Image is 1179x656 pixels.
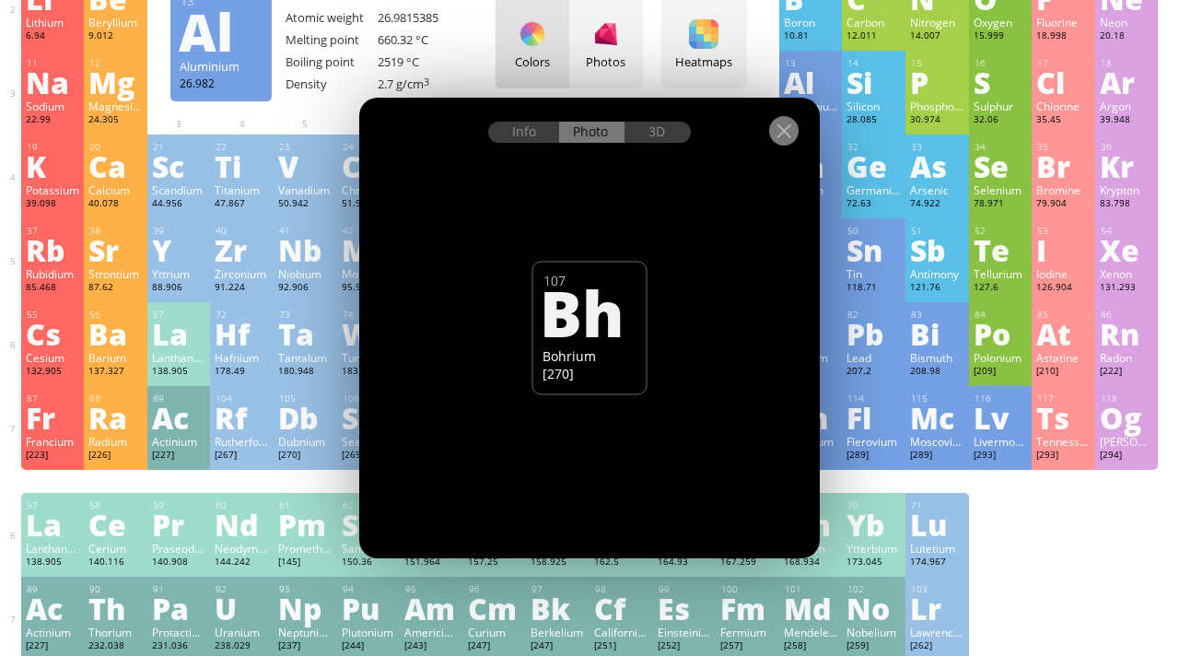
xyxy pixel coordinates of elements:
[846,29,901,44] div: 12.011
[216,141,269,153] div: 22
[974,235,1028,264] div: Te
[846,235,901,264] div: Sn
[910,99,964,113] div: Phosphorus
[910,197,964,212] div: 74.922
[26,29,80,44] div: 6.94
[404,556,459,570] div: 151.964
[278,541,333,556] div: Promethium
[153,499,206,511] div: 59
[88,449,143,463] div: [226]
[88,350,143,365] div: Barium
[88,556,143,570] div: 140.116
[89,499,143,511] div: 58
[1036,67,1091,97] div: Cl
[1036,99,1091,113] div: Chlorine
[1036,281,1091,296] div: 126.904
[342,449,396,463] div: [269]
[216,392,269,404] div: 104
[975,225,1028,237] div: 52
[278,235,333,264] div: Nb
[342,151,396,181] div: Cr
[215,365,269,380] div: 178.49
[286,53,378,70] div: Boiling point
[153,225,206,237] div: 39
[27,57,80,69] div: 11
[343,392,396,404] div: 106
[1101,225,1154,237] div: 54
[910,556,964,570] div: 174.967
[26,350,80,365] div: Cesium
[1036,235,1091,264] div: I
[215,449,269,463] div: [267]
[26,67,80,97] div: Na
[215,197,269,212] div: 47.867
[343,141,396,153] div: 24
[89,141,143,153] div: 20
[975,309,1028,321] div: 84
[847,392,901,404] div: 114
[846,510,901,539] div: Yb
[1037,392,1091,404] div: 117
[846,365,901,380] div: 207.2
[278,151,333,181] div: V
[215,403,269,432] div: Rf
[658,556,712,570] div: 164.93
[469,583,522,595] div: 96
[88,151,143,181] div: Ca
[180,58,263,75] div: Aluminium
[784,556,838,570] div: 168.934
[88,99,143,113] div: Magnesium
[152,403,206,432] div: Ac
[378,76,470,92] div: 2.7 g/cm
[974,151,1028,181] div: Se
[910,319,964,348] div: Bi
[215,593,269,623] div: U
[26,99,80,113] div: Sodium
[88,510,143,539] div: Ce
[595,583,648,595] div: 98
[975,57,1028,69] div: 16
[215,510,269,539] div: Nd
[216,499,269,511] div: 60
[26,235,80,264] div: Rb
[26,197,80,212] div: 39.098
[659,583,712,595] div: 99
[88,541,143,556] div: Cerium
[1100,235,1154,264] div: Xe
[784,29,838,44] div: 10.81
[1101,57,1154,69] div: 18
[1100,266,1154,281] div: Xenon
[278,403,333,432] div: Db
[594,556,648,570] div: 162.5
[152,266,206,281] div: Yttrium
[846,99,901,113] div: Silicon
[278,319,333,348] div: Ta
[343,499,396,511] div: 62
[27,225,80,237] div: 37
[215,151,269,181] div: Ti
[152,556,206,570] div: 140.908
[1036,350,1091,365] div: Astatine
[1100,281,1154,296] div: 131.293
[215,541,269,556] div: Neodymium
[846,266,901,281] div: Tin
[26,15,80,29] div: Lithium
[1037,57,1091,69] div: 17
[846,541,901,556] div: Ytterbium
[378,31,470,48] div: 660.32 °C
[846,449,901,463] div: [289]
[910,281,964,296] div: 121.76
[974,434,1028,449] div: Livermorium
[89,57,143,69] div: 12
[784,67,838,97] div: Al
[910,434,964,449] div: Moscovium
[1100,365,1154,380] div: [222]
[26,151,80,181] div: K
[153,392,206,404] div: 89
[974,350,1028,365] div: Polonium
[26,365,80,380] div: 132.905
[152,350,206,365] div: Lanthanum
[1036,365,1091,380] div: [210]
[1036,29,1091,44] div: 18.998
[279,309,333,321] div: 73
